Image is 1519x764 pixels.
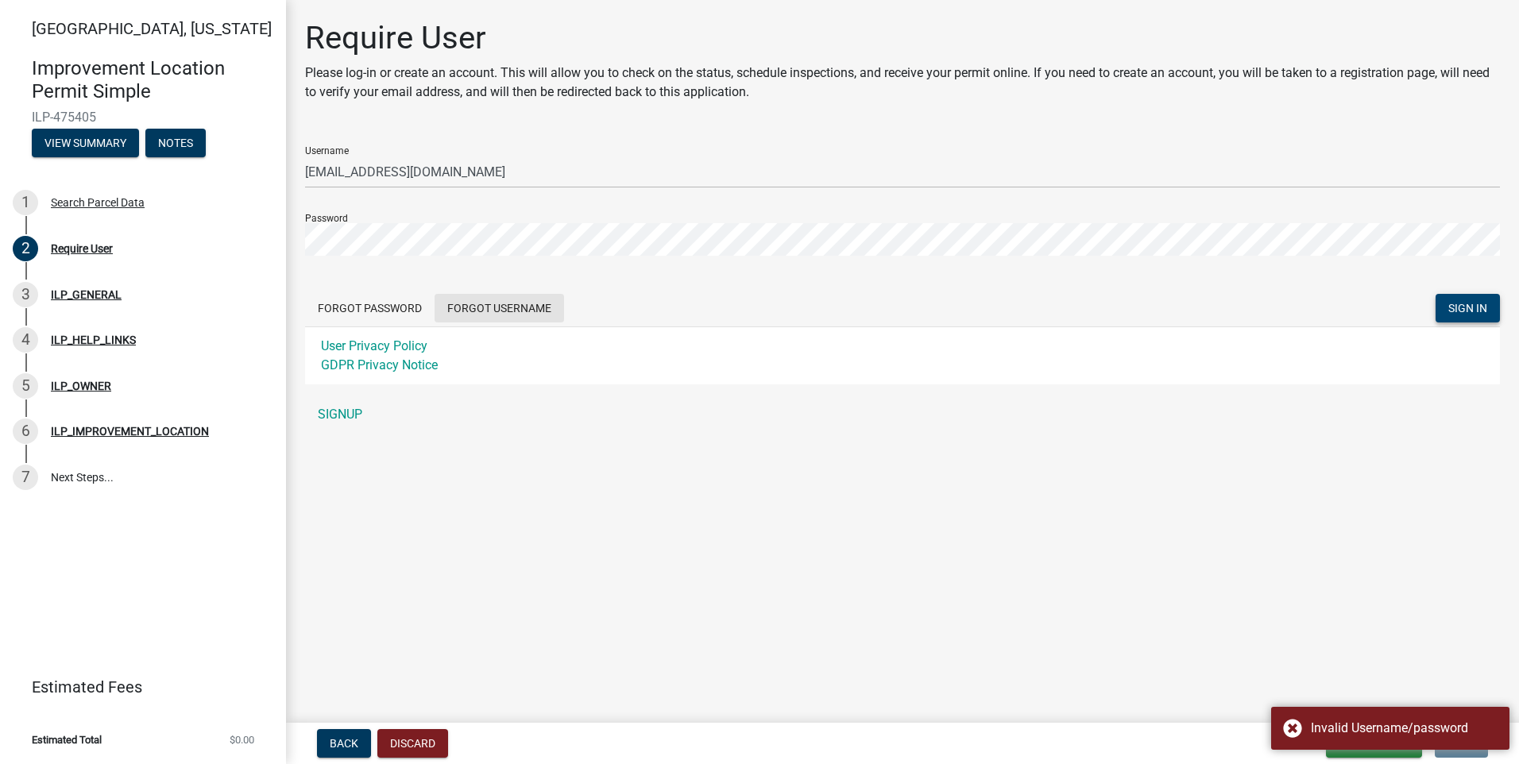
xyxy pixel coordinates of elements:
[51,426,209,437] div: ILP_IMPROVEMENT_LOCATION
[145,137,206,150] wm-modal-confirm: Notes
[32,110,254,125] span: ILP-475405
[305,399,1500,430] a: SIGNUP
[330,737,358,750] span: Back
[230,735,254,745] span: $0.00
[321,357,438,372] a: GDPR Privacy Notice
[51,380,111,392] div: ILP_OWNER
[305,19,1500,57] h1: Require User
[321,338,427,353] a: User Privacy Policy
[32,735,102,745] span: Estimated Total
[13,190,38,215] div: 1
[51,289,122,300] div: ILP_GENERAL
[317,729,371,758] button: Back
[305,64,1500,102] p: Please log-in or create an account. This will allow you to check on the status, schedule inspecti...
[377,729,448,758] button: Discard
[13,327,38,353] div: 4
[13,236,38,261] div: 2
[305,294,435,322] button: Forgot Password
[13,671,261,703] a: Estimated Fees
[1311,719,1498,738] div: Invalid Username/password
[145,129,206,157] button: Notes
[32,19,272,38] span: [GEOGRAPHIC_DATA], [US_STATE]
[13,282,38,307] div: 3
[13,419,38,444] div: 6
[435,294,564,322] button: Forgot Username
[1448,302,1487,314] span: SIGN IN
[32,57,273,103] h4: Improvement Location Permit Simple
[13,373,38,399] div: 5
[51,197,145,208] div: Search Parcel Data
[1436,294,1500,322] button: SIGN IN
[13,465,38,490] div: 7
[32,137,139,150] wm-modal-confirm: Summary
[51,334,136,345] div: ILP_HELP_LINKS
[51,243,113,254] div: Require User
[32,129,139,157] button: View Summary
